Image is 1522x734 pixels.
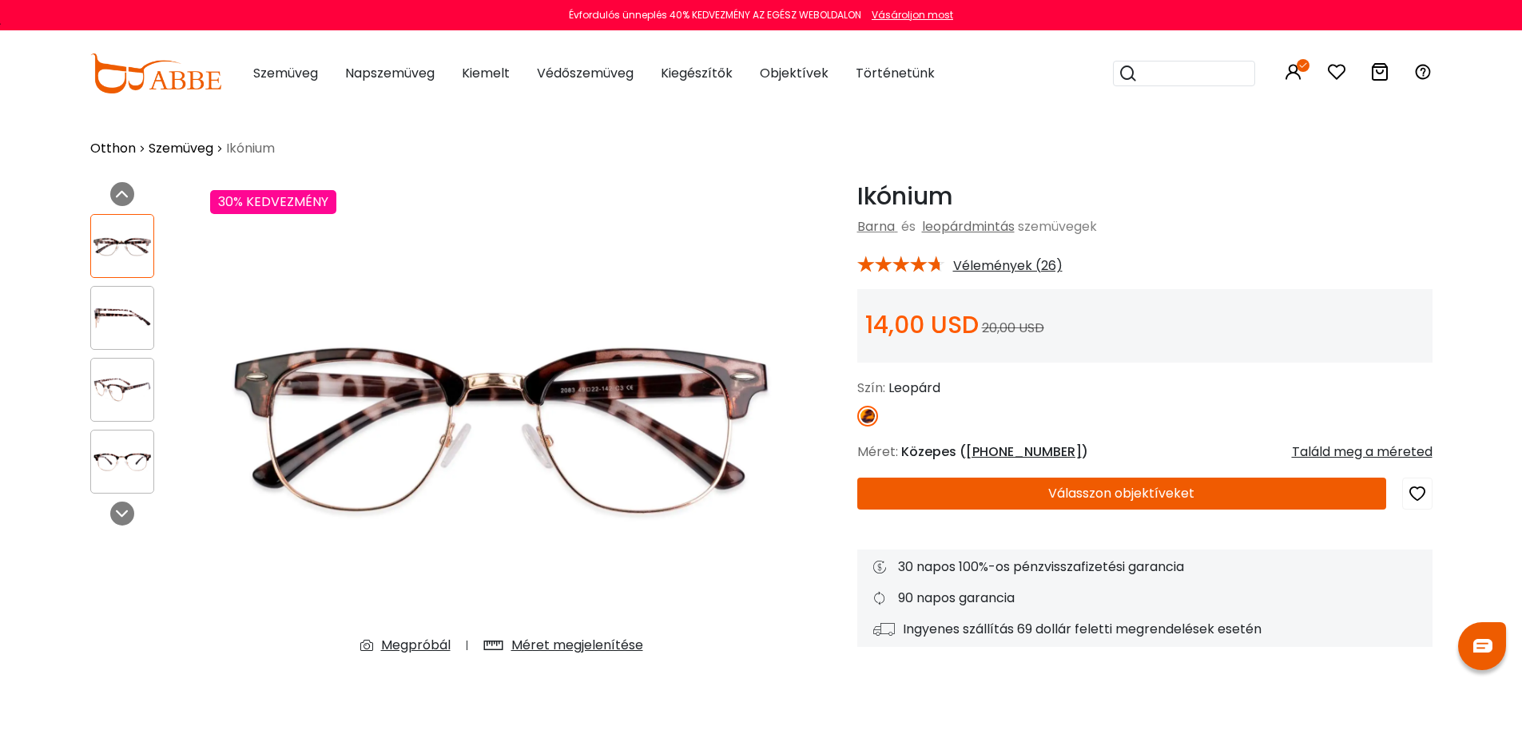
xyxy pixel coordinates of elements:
[210,182,793,668] img: Iconium leopárdmintás fém, kombinált, műanyag szemüvegek, orrpárnás keretek az ABBE Glasses-től
[760,64,829,82] font: Objektívek
[1292,442,1433,461] font: Találd meg a méreted
[218,192,328,211] font: 30% KEDVEZMÉNY
[898,589,1015,607] font: 90 napos garancia
[345,64,435,82] font: Napszemüveg
[864,8,953,22] a: Vásároljon most
[569,8,861,22] font: Évfordulós ünneplés 40% KEDVEZMÉNY AZ EGÉSZ WEBOLDALON
[90,139,136,157] font: Otthon
[922,217,1015,236] a: leopárdmintás
[903,620,1262,638] font: Ingyenes szállítás 69 dollár feletti megrendelések esetén
[91,446,153,478] img: Iconium leopárdmintás fém, kombinált, műanyag szemüvegek, orrpárnás keretek az ABBE Glasses-től
[901,442,966,461] font: Közepes (
[1048,484,1194,502] font: Válasszon objektíveket
[1082,442,1088,461] font: )
[857,442,898,461] font: Méret:
[91,231,153,262] img: Iconium leopárdmintás fém, kombinált, műanyag szemüvegek, orrpárnás keretek az ABBE Glasses-től
[982,319,1044,337] font: 20,00 USD
[511,636,643,654] font: Méret megjelenítése
[91,375,153,406] img: Iconium leopárdmintás fém, kombinált, műanyag szemüvegek, orrpárnás keretek az ABBE Glasses-től
[901,217,916,236] font: és
[856,64,935,82] font: Történetünk
[149,139,213,158] a: Szemüveg
[857,179,953,213] font: Ikónium
[661,64,733,82] font: Kiegészítők
[1018,217,1097,236] font: szemüvegek
[888,379,940,397] font: Leopárd
[462,64,510,82] font: Kiemelt
[857,478,1386,510] button: Válasszon objektíveket
[953,256,1063,275] font: Vélemények (26)
[865,307,979,342] font: 14,00 USD
[226,139,275,157] font: Ikónium
[1473,639,1492,653] img: csevegés
[90,54,221,93] img: abbeglasses.com
[91,303,153,334] img: Iconium leopárdmintás fém, kombinált, műanyag szemüvegek, orrpárnás keretek az ABBE Glasses-től
[872,8,953,22] font: Vásároljon most
[90,139,136,158] a: Otthon
[253,64,318,82] font: Szemüveg
[857,217,895,236] a: Barna
[381,636,451,654] font: Megpróbál
[898,557,1184,576] font: 30 napos 100%-os pénzvisszafizetési garancia
[857,379,885,397] font: Szín:
[149,139,213,157] font: Szemüveg
[966,442,1082,461] font: [PHONE_NUMBER]
[537,64,634,82] font: Védőszemüveg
